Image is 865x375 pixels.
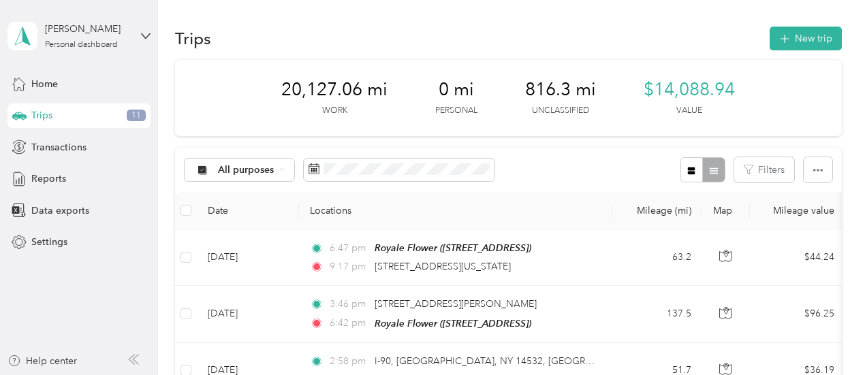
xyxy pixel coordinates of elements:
p: Work [322,105,347,117]
span: Transactions [31,140,86,154]
span: Trips [31,108,52,123]
th: Date [197,192,299,229]
button: New trip [770,27,842,50]
span: 3:46 pm [330,297,368,312]
p: Personal [435,105,477,117]
td: $96.25 [750,286,845,342]
span: 20,127.06 mi [281,79,388,101]
p: Unclassified [532,105,589,117]
iframe: Everlance-gr Chat Button Frame [789,299,865,375]
div: [PERSON_NAME] [45,22,130,36]
th: Mileage value [750,192,845,229]
td: $44.24 [750,229,845,286]
span: I-90, [GEOGRAPHIC_DATA], NY 14532, [GEOGRAPHIC_DATA] [375,355,646,367]
span: 11 [127,110,146,122]
span: [STREET_ADDRESS][US_STATE] [375,261,511,272]
span: Royale Flower ([STREET_ADDRESS]) [375,318,531,329]
p: Value [676,105,702,117]
span: Settings [31,235,67,249]
td: [DATE] [197,229,299,286]
button: Filters [734,157,794,182]
span: $14,088.94 [644,79,735,101]
span: 0 mi [439,79,474,101]
th: Mileage (mi) [612,192,702,229]
button: Help center [7,354,77,368]
span: 6:47 pm [330,241,368,256]
span: 9:17 pm [330,259,368,274]
th: Map [702,192,750,229]
span: Data exports [31,203,89,218]
div: Personal dashboard [45,41,118,49]
span: 2:58 pm [330,354,368,369]
span: 816.3 mi [525,79,596,101]
span: Home [31,77,58,91]
th: Locations [299,192,612,229]
td: [DATE] [197,286,299,342]
td: 63.2 [612,229,702,286]
span: All purposes [218,165,274,175]
span: [STREET_ADDRESS][PERSON_NAME] [375,298,537,310]
span: Royale Flower ([STREET_ADDRESS]) [375,242,531,253]
h1: Trips [175,31,211,46]
span: 6:42 pm [330,316,368,331]
span: Reports [31,172,66,186]
td: 137.5 [612,286,702,342]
